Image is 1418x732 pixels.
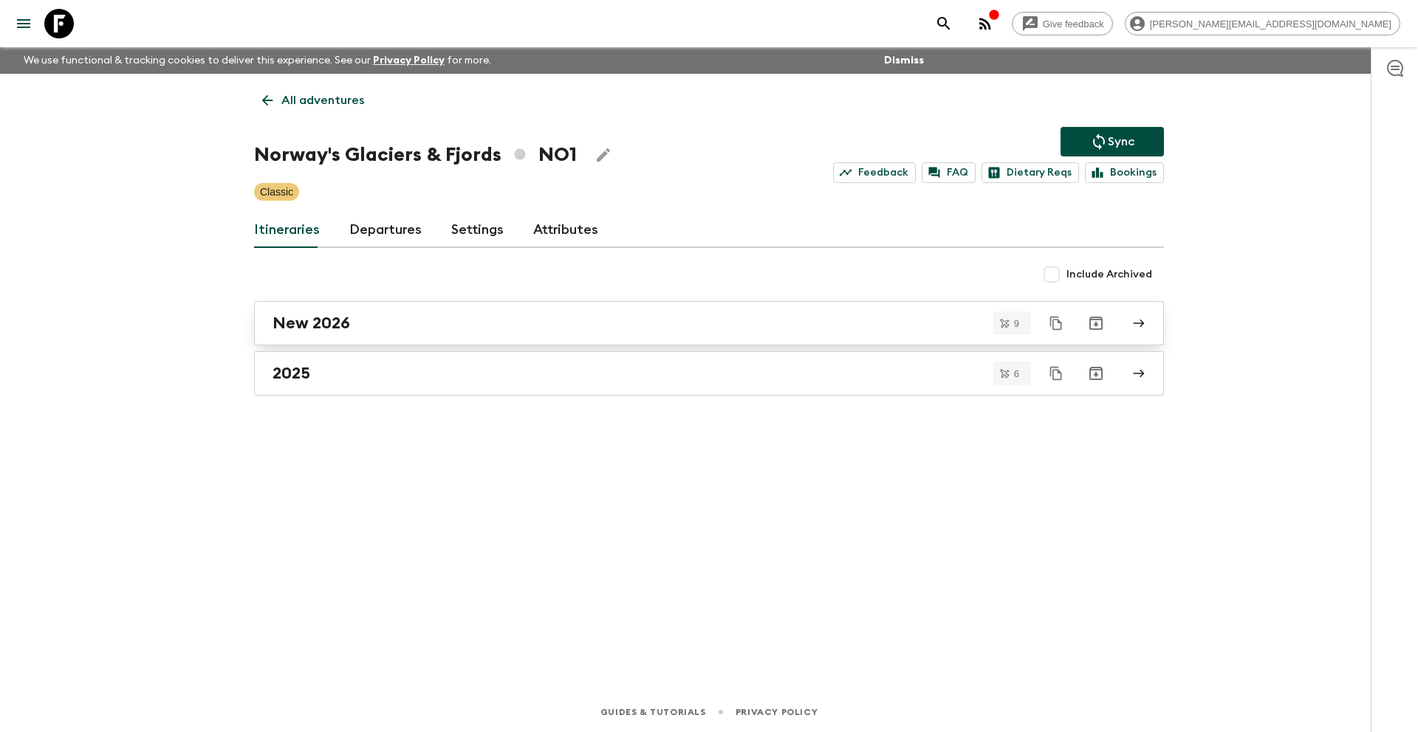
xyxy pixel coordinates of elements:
[254,351,1164,396] a: 2025
[273,364,310,383] h2: 2025
[1081,359,1111,388] button: Archive
[880,50,928,71] button: Dismiss
[281,91,364,109] p: All adventures
[833,162,916,183] a: Feedback
[1035,18,1112,30] span: Give feedback
[254,140,577,170] h1: Norway's Glaciers & Fjords NO1
[349,213,422,248] a: Departures
[1108,133,1134,151] p: Sync
[9,9,38,38] button: menu
[254,301,1164,345] a: New 2026
[929,9,959,38] button: search adventures
[589,140,618,170] button: Edit Adventure Title
[1005,369,1028,379] span: 6
[1085,162,1164,183] a: Bookings
[736,704,818,720] a: Privacy Policy
[373,55,445,66] a: Privacy Policy
[1012,12,1113,35] a: Give feedback
[451,213,504,248] a: Settings
[260,184,293,199] p: Classic
[18,47,497,74] p: We use functional & tracking cookies to deliver this experience. See our for more.
[1061,127,1164,156] button: Sync adventure departures to the booking engine
[1043,310,1069,336] button: Duplicate
[533,213,598,248] a: Attributes
[273,314,350,333] h2: New 2026
[982,162,1079,183] a: Dietary Reqs
[254,213,320,248] a: Itineraries
[600,704,706,720] a: Guides & Tutorials
[1125,12,1400,35] div: [PERSON_NAME][EMAIL_ADDRESS][DOMAIN_NAME]
[1142,18,1400,30] span: [PERSON_NAME][EMAIL_ADDRESS][DOMAIN_NAME]
[1005,319,1028,328] span: 9
[1066,267,1152,282] span: Include Archived
[1081,308,1111,338] button: Archive
[1043,360,1069,387] button: Duplicate
[254,86,372,115] a: All adventures
[922,162,976,183] a: FAQ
